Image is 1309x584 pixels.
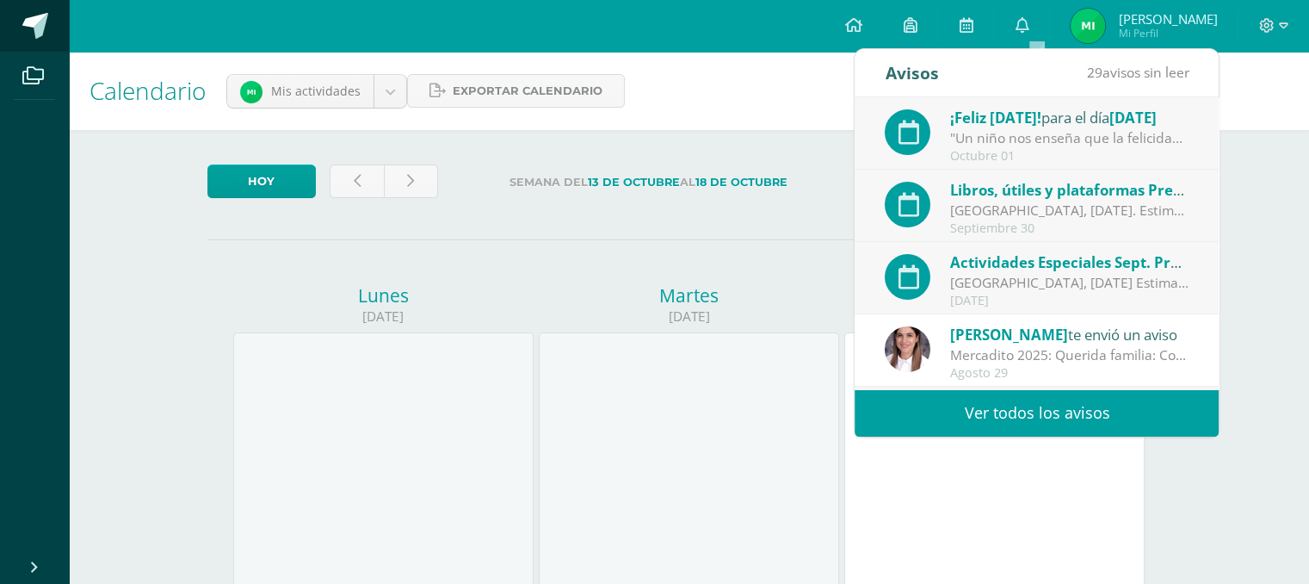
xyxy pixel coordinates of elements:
[844,283,1145,308] div: Miércoles
[950,323,1189,345] div: te envió un aviso
[885,326,930,372] img: 18efd50c0eb461c8127225de7a7157a7.png
[1071,9,1105,43] img: 1f87f6e8711a3665e09ac31cfecf5c9c.png
[950,180,1258,200] span: Libros, útiles y plataformas Prekinder 2026
[1086,63,1189,82] span: avisos sin leer
[90,74,206,107] span: Calendario
[950,273,1189,293] div: [GEOGRAPHIC_DATA], [DATE] Estimados padres de familia de preprimaria: Con mucho entusiasmo, compa...
[855,389,1219,437] a: Ver todos los avisos
[950,201,1189,221] div: [GEOGRAPHIC_DATA], [DATE]. Estimadas familias de Prekinder 2026: A continuación, les compartimos ...
[950,252,1280,272] span: Actividades Especiales Sept. Preprimaria 2025
[271,83,361,99] span: Mis actividades
[695,176,787,189] strong: 18 de Octubre
[539,308,839,326] div: [DATE]
[950,149,1189,164] div: Octubre 01
[233,283,534,308] div: Lunes
[950,251,1189,273] div: para el día
[1118,26,1217,40] span: Mi Perfil
[844,308,1145,326] div: [DATE]
[950,366,1189,381] div: Agosto 29
[453,75,602,107] span: Exportar calendario
[950,345,1189,365] div: Mercadito 2025: Querida familia: Con alegría les comparto que nos estamos preparando para nuestro...
[207,165,316,198] a: Hoy
[227,75,406,108] a: Mis actividades
[588,176,680,189] strong: 13 de Octubre
[950,294,1189,308] div: [DATE]
[452,165,845,200] label: Semana del al
[407,74,625,108] a: Exportar calendario
[950,325,1068,345] span: [PERSON_NAME]
[950,128,1189,148] div: "Un niño nos enseña que la felicidad está en las cosas simples, que cada día es una nueva aventur...
[233,308,534,326] div: [DATE]
[950,106,1189,128] div: para el día
[950,178,1189,201] div: para el día
[950,108,1041,127] span: ¡Feliz [DATE]!
[1118,10,1217,28] span: [PERSON_NAME]
[1086,63,1102,82] span: 29
[885,49,938,96] div: Avisos
[539,283,839,308] div: Martes
[1109,108,1157,127] span: [DATE]
[950,221,1189,236] div: Septiembre 30
[240,81,262,103] img: 9b724c7743ab75867a1dd8574fb445a6.png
